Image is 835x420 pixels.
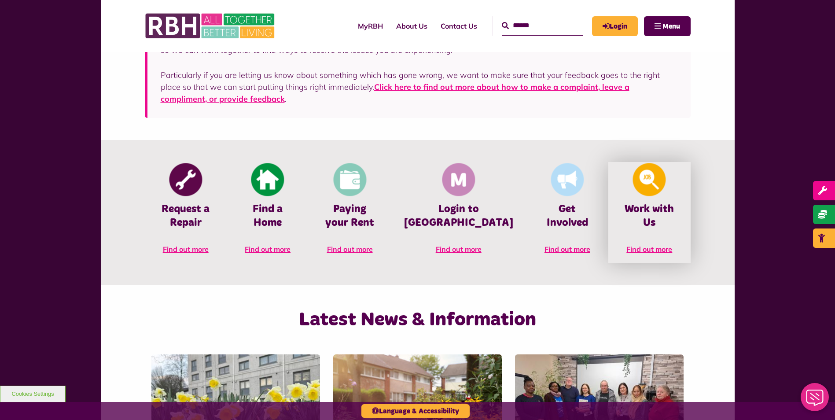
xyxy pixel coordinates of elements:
[145,162,227,263] a: Report Repair Request a Repair Find out more
[327,245,373,254] span: Find out more
[544,245,590,254] span: Find out more
[245,245,291,254] span: Find out more
[161,82,629,104] a: Click here to find out more about how to make a complaint, leave a compliment, or provide feedback
[608,162,690,263] a: Looking For A Job Work with Us Find out more
[633,163,666,196] img: Looking For A Job
[795,380,835,420] iframe: Netcall Web Assistant for live chat
[390,14,434,38] a: About Us
[540,203,595,230] h4: Get Involved
[662,23,680,30] span: Menu
[251,163,284,196] img: Find A Home
[227,162,309,263] a: Find A Home Find a Home Find out more
[309,162,390,263] a: Pay Rent Paying your Rent Find out more
[361,404,470,418] button: Language & Accessibility
[436,245,482,254] span: Find out more
[434,14,484,38] a: Contact Us
[626,245,672,254] span: Find out more
[333,163,366,196] img: Pay Rent
[526,162,608,263] a: Get Involved Get Involved Find out more
[161,69,677,105] p: Particularly if you are letting us know about something which has gone wrong, we want to make sur...
[235,307,600,332] h2: Latest News & Information
[622,203,677,230] h4: Work with Us
[442,163,475,196] img: Membership And Mutuality
[240,203,295,230] h4: Find a Home
[592,16,638,36] a: MyRBH
[145,9,277,43] img: RBH
[404,203,513,230] h4: Login to [GEOGRAPHIC_DATA]
[322,203,377,230] h4: Paying your Rent
[644,16,691,36] button: Navigation
[551,163,584,196] img: Get Involved
[351,14,390,38] a: MyRBH
[169,163,202,196] img: Report Repair
[391,162,526,263] a: Membership And Mutuality Login to [GEOGRAPHIC_DATA] Find out more
[158,203,213,230] h4: Request a Repair
[163,245,209,254] span: Find out more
